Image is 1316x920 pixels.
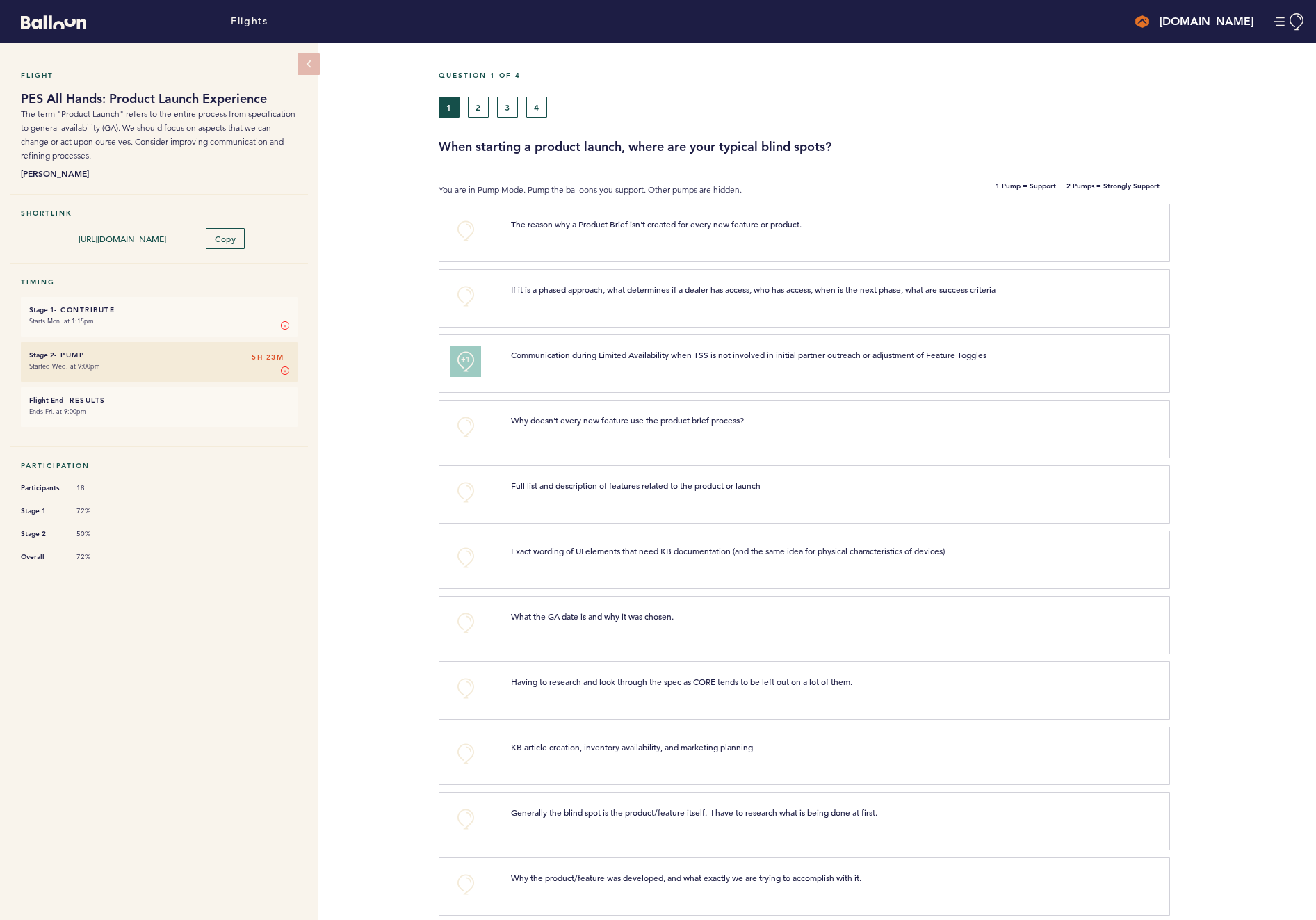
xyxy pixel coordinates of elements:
[21,527,63,541] span: Stage 2
[252,350,284,364] span: 5H 23M
[511,611,674,622] span: What the GA date is and why it was chosen.
[1160,13,1253,30] h4: [DOMAIN_NAME]
[231,14,268,29] a: Flights
[468,97,489,118] button: 2
[21,90,298,107] h1: PES All Hands: Product Launch Experience
[29,350,54,360] small: Stage 2
[461,353,471,366] span: +1
[29,316,94,325] time: Starts Mon. at 1:15pm
[76,552,118,562] span: 72%
[215,233,236,244] span: Copy
[21,71,298,80] h5: Flight
[21,15,86,29] svg: Balloon
[76,483,118,493] span: 18
[206,228,245,249] button: Copy
[76,506,118,516] span: 72%
[29,305,54,314] small: Stage 1
[29,350,289,360] h6: - Pump
[1274,13,1306,31] button: Manage Account
[21,481,63,495] span: Participants
[439,183,867,197] p: You are in Pump Mode. Pump the balloons you support. Other pumps are hidden.
[21,550,63,564] span: Overall
[511,284,996,295] span: If it is a phased approach, what determines if a dealer has access, who has access, when is the n...
[439,71,1306,80] h5: Question 1 of 4
[511,676,852,687] span: Having to research and look through the spec as CORE tends to be left out on a lot of them.
[29,362,100,371] time: Started Wed. at 9:00pm
[452,348,480,376] button: +1
[10,14,86,29] a: Balloon
[511,545,945,556] span: Exact wording of UI elements that need KB documentation (and the same idea for physical character...
[526,97,547,118] button: 4
[21,504,63,518] span: Stage 1
[29,396,63,405] small: Flight End
[21,277,298,287] h5: Timing
[21,108,295,161] span: The term "Product Launch" refers to the entire process from specification to general availability...
[511,807,877,818] span: Generally the blind spot is the product/feature itself. I have to research what is being done at ...
[29,396,289,405] h6: - Results
[497,97,518,118] button: 3
[511,480,761,491] span: Full list and description of features related to the product or launch
[76,529,118,539] span: 50%
[511,741,753,752] span: KB article creation, inventory availability, and marketing planning
[511,872,861,883] span: Why the product/feature was developed, and what exactly we are trying to accomplish with it.
[439,97,460,118] button: 1
[21,209,298,218] h5: Shortlink
[21,461,298,470] h5: Participation
[439,138,1306,155] h3: When starting a product launch, where are your typical blind spots?
[21,166,298,180] b: [PERSON_NAME]
[511,349,986,360] span: Communication during Limited Availability when TSS is not involved in initial partner outreach or...
[511,414,744,426] span: Why doesn't every new feature use the product brief process?
[29,407,86,416] time: Ends Fri. at 9:00pm
[1066,183,1160,197] b: 2 Pumps = Strongly Support
[511,218,802,229] span: The reason why a Product Brief isn't created for every new feature or product.
[996,183,1056,197] b: 1 Pump = Support
[29,305,289,314] h6: - Contribute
